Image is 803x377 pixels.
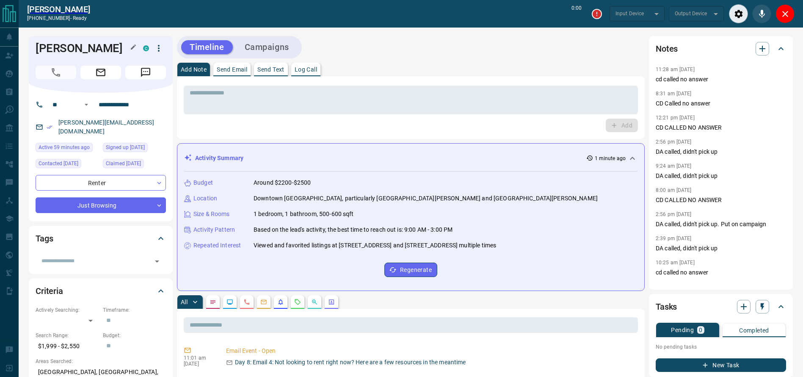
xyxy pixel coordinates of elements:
[226,347,635,355] p: Email Event - Open
[36,281,166,301] div: Criteria
[775,4,795,23] div: Close
[656,147,786,156] p: DA called, didn't pick up
[595,155,626,162] p: 1 minute ago
[143,45,149,51] div: condos.ca
[752,4,771,23] div: Mute
[294,299,301,305] svg: Requests
[36,66,76,79] span: Call
[36,228,166,249] div: Tags
[217,67,247,72] p: Send Email
[184,150,637,166] div: Activity Summary1 minute ago
[36,175,166,191] div: Renter
[656,297,786,317] div: Tasks
[656,91,692,97] p: 8:31 am [DATE]
[384,263,437,277] button: Regenerate
[656,341,786,353] p: No pending tasks
[656,115,695,121] p: 12:21 pm [DATE]
[236,40,298,54] button: Campaigns
[311,299,318,305] svg: Opportunities
[184,355,213,361] p: 11:01 am
[103,332,166,339] p: Budget:
[193,194,217,203] p: Location
[656,220,786,229] p: DA called, didn't pick up. Put on campaign
[656,163,692,169] p: 9:24 am [DATE]
[106,159,141,168] span: Claimed [DATE]
[656,211,692,217] p: 2:56 pm [DATE]
[36,332,99,339] p: Search Range:
[328,299,335,305] svg: Agent Actions
[656,284,695,290] p: 11:33 am [DATE]
[656,39,786,59] div: Notes
[656,42,678,55] h2: Notes
[656,244,786,253] p: DA called, didn't pick up
[36,42,130,55] h1: [PERSON_NAME]
[254,225,453,234] p: Based on the lead's activity, the best time to reach out is: 9:00 AM - 3:00 PM
[193,241,241,250] p: Repeated Interest
[36,232,53,245] h2: Tags
[656,172,786,180] p: DA called, didn't pick up
[195,154,243,163] p: Activity Summary
[27,14,90,22] p: [PHONE_NUMBER] -
[656,236,692,241] p: 2:39 pm [DATE]
[103,143,166,155] div: Wed Jul 23 2025
[181,299,188,305] p: All
[36,358,166,365] p: Areas Searched:
[80,66,121,79] span: Email
[656,196,786,205] p: CD CALLED NO ANSWER
[254,241,496,250] p: Viewed and favorited listings at [STREET_ADDRESS] and [STREET_ADDRESS] multiple times
[656,67,695,72] p: 11:28 am [DATE]
[243,299,250,305] svg: Calls
[184,361,213,367] p: [DATE]
[729,4,748,23] div: Audio Settings
[36,197,166,213] div: Just Browsing
[656,123,786,132] p: CD CALLED NO ANSWER
[103,159,166,171] div: Wed Jul 23 2025
[36,306,99,314] p: Actively Searching:
[39,143,90,152] span: Active 59 minutes ago
[151,255,163,267] button: Open
[739,327,769,333] p: Completed
[277,299,284,305] svg: Listing Alerts
[295,67,317,72] p: Log Call
[36,284,63,298] h2: Criteria
[73,15,87,21] span: ready
[656,358,786,372] button: New Task
[39,159,78,168] span: Contacted [DATE]
[699,327,702,333] p: 0
[671,327,694,333] p: Pending
[125,66,166,79] span: Message
[36,159,99,171] div: Thu Sep 11 2025
[36,339,99,353] p: $1,999 - $2,550
[260,299,267,305] svg: Emails
[27,4,90,14] a: [PERSON_NAME]
[210,299,216,305] svg: Notes
[235,358,466,367] p: Day 8: Email 4: Not looking to rent right now? Here are a few resources in the meantime
[257,67,284,72] p: Send Text
[656,99,786,108] p: CD Called no answer
[81,100,91,110] button: Open
[36,143,99,155] div: Fri Sep 12 2025
[103,306,166,314] p: Timeframe:
[656,139,692,145] p: 2:56 pm [DATE]
[656,260,695,266] p: 10:25 am [DATE]
[47,124,52,130] svg: Email Verified
[656,75,786,84] p: cd called no answer
[181,67,207,72] p: Add Note
[106,143,145,152] span: Signed up [DATE]
[656,300,677,313] h2: Tasks
[656,187,692,193] p: 8:00 am [DATE]
[58,119,154,135] a: [PERSON_NAME][EMAIL_ADDRESS][DOMAIN_NAME]
[571,4,582,23] p: 0:00
[656,268,786,277] p: cd called no answer
[181,40,233,54] button: Timeline
[193,178,213,187] p: Budget
[254,194,598,203] p: Downtown [GEOGRAPHIC_DATA], particularly [GEOGRAPHIC_DATA][PERSON_NAME] and [GEOGRAPHIC_DATA][PER...
[226,299,233,305] svg: Lead Browsing Activity
[193,210,230,219] p: Size & Rooms
[193,225,235,234] p: Activity Pattern
[254,178,311,187] p: Around $2200-$2500
[254,210,354,219] p: 1 bedroom, 1 bathroom, 500-600 sqft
